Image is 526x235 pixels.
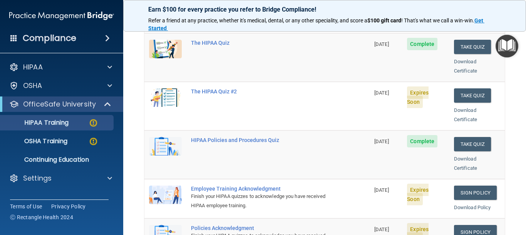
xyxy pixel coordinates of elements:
[23,174,52,183] p: Settings
[23,100,96,109] p: OfficeSafe University
[89,118,98,128] img: warning-circle.0cc9ac19.png
[23,81,42,90] p: OSHA
[148,17,484,31] a: Get Started
[454,156,477,171] a: Download Certificate
[9,8,114,24] img: PMB logo
[191,186,331,192] div: Employee Training Acknowledgment
[454,186,497,200] a: Sign Policy
[454,137,491,151] button: Take Quiz
[374,187,389,193] span: [DATE]
[407,86,429,108] span: Expires Soon
[407,135,437,147] span: Complete
[9,100,112,109] a: OfficeSafe University
[10,203,42,210] a: Terms of Use
[23,63,43,72] p: HIPAA
[191,192,331,210] div: Finish your HIPAA quizzes to acknowledge you have received HIPAA employee training.
[454,40,491,54] button: Take Quiz
[454,88,491,103] button: Take Quiz
[454,107,477,122] a: Download Certificate
[191,40,331,46] div: The HIPAA Quiz
[191,225,331,231] div: Policies Acknowledgment
[191,88,331,95] div: The HIPAA Quiz #2
[148,17,367,24] span: Refer a friend at any practice, whether it's medical, dental, or any other speciality, and score a
[401,17,474,24] span: ! That's what we call a win-win.
[10,213,73,221] span: Ⓒ Rectangle Health 2024
[23,33,76,44] h4: Compliance
[148,6,501,13] p: Earn $100 for every practice you refer to Bridge Compliance!
[454,59,477,74] a: Download Certificate
[407,184,429,205] span: Expires Soon
[191,137,331,143] div: HIPAA Policies and Procedures Quiz
[374,41,389,47] span: [DATE]
[89,137,98,146] img: warning-circle.0cc9ac19.png
[407,38,437,50] span: Complete
[374,139,389,144] span: [DATE]
[9,174,112,183] a: Settings
[374,90,389,96] span: [DATE]
[367,17,401,24] strong: $100 gift card
[454,205,491,210] a: Download Policy
[374,227,389,232] span: [DATE]
[5,137,67,145] p: OSHA Training
[9,63,112,72] a: HIPAA
[496,35,518,57] button: Open Resource Center
[9,81,112,90] a: OSHA
[51,203,86,210] a: Privacy Policy
[5,156,110,164] p: Continuing Education
[5,119,69,127] p: HIPAA Training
